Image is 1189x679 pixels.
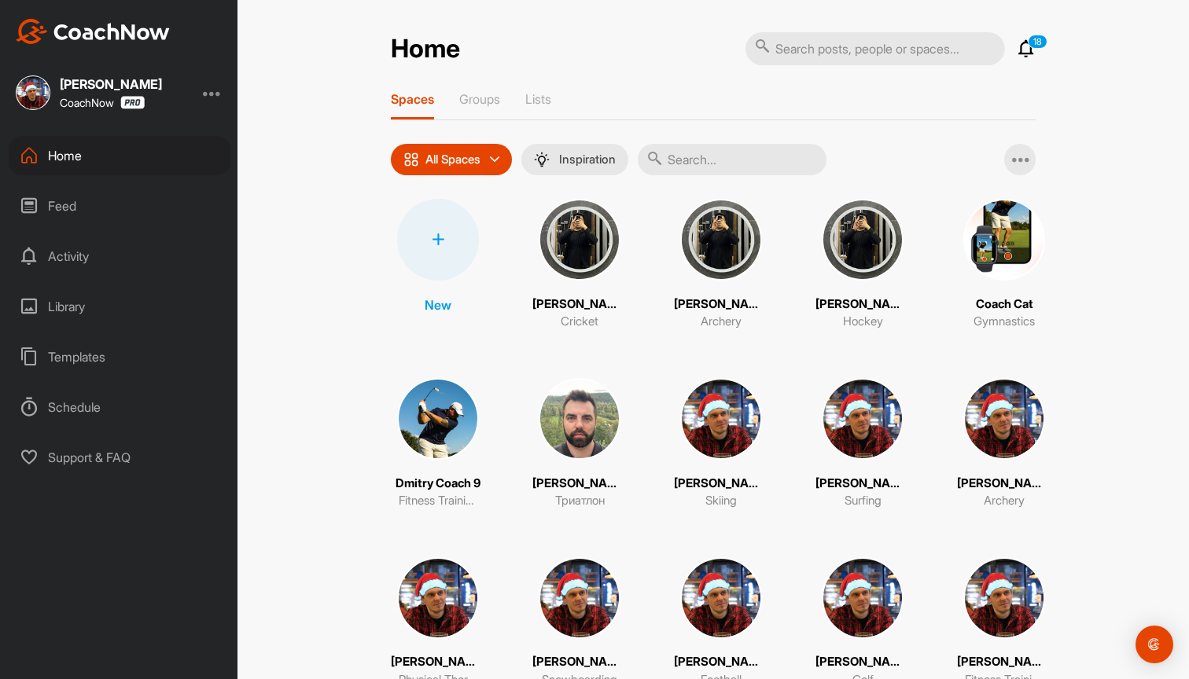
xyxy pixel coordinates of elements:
[963,378,1045,460] img: square_f1c686b6696858747910333a236df228.jpg
[974,313,1035,331] p: Gymnastics
[963,199,1045,281] img: square_ffefa4ffbb6037a0c082d54db34a6aae.jpg
[957,199,1051,331] a: Coach CatGymnastics
[843,313,883,331] p: Hockey
[9,186,230,226] div: Feed
[680,557,762,639] img: square_f1c686b6696858747910333a236df228.jpg
[397,378,479,460] img: square_126b741a08c49fd06d1acf1235562908.jpg
[822,199,904,281] img: square_6c9b2088be493f83768b20703ced7116.jpg
[559,153,616,166] p: Inspiration
[403,152,419,167] img: icon
[555,492,605,510] p: Триатлон
[425,153,480,166] p: All Spaces
[532,653,627,671] p: [PERSON_NAME]
[9,387,230,427] div: Schedule
[532,295,627,314] p: [PERSON_NAME]
[16,75,50,110] img: square_f1c686b6696858747910333a236df228.jpg
[680,378,762,460] img: square_f1c686b6696858747910333a236df228.jpg
[705,492,737,510] p: Skiing
[16,19,170,44] img: CoachNow
[391,34,460,64] h2: Home
[957,475,1051,493] p: [PERSON_NAME]
[957,653,1051,671] p: [PERSON_NAME]
[396,475,480,493] p: Dmitry Coach 9
[9,136,230,175] div: Home
[539,378,620,460] img: square_9100fdbd592785b699dceb80b0ec6558.jpg
[399,492,477,510] p: Fitness Training
[963,557,1045,639] img: square_f1c686b6696858747910333a236df228.jpg
[561,313,598,331] p: Cricket
[1136,626,1173,663] div: Open Intercom Messenger
[534,152,550,167] img: menuIcon
[9,237,230,276] div: Activity
[120,96,145,109] img: CoachNow Pro
[391,378,485,510] a: Dmitry Coach 9Fitness Training
[822,557,904,639] img: square_f1c686b6696858747910333a236df228.jpg
[425,295,451,314] p: New
[984,492,1025,510] p: Archery
[674,378,768,510] a: [PERSON_NAME]Skiing
[957,378,1051,510] a: [PERSON_NAME]Archery
[745,32,1005,65] input: Search posts, people or spaces...
[674,295,768,314] p: [PERSON_NAME]
[815,378,910,510] a: [PERSON_NAME]Surfing
[815,475,910,493] p: [PERSON_NAME]
[459,91,500,107] p: Groups
[539,557,620,639] img: square_f1c686b6696858747910333a236df228.jpg
[397,557,479,639] img: square_f1c686b6696858747910333a236df228.jpg
[532,475,627,493] p: [PERSON_NAME]
[532,378,627,510] a: [PERSON_NAME]Триатлон
[525,91,551,107] p: Lists
[674,475,768,493] p: [PERSON_NAME]
[391,653,485,671] p: [PERSON_NAME]
[60,96,145,109] div: CoachNow
[674,199,768,331] a: [PERSON_NAME]Archery
[638,144,826,175] input: Search...
[815,295,910,314] p: [PERSON_NAME]
[815,653,910,671] p: [PERSON_NAME]
[674,653,768,671] p: [PERSON_NAME]
[822,378,904,460] img: square_f1c686b6696858747910333a236df228.jpg
[976,295,1033,314] p: Coach Cat
[60,78,162,90] div: [PERSON_NAME]
[539,199,620,281] img: square_6c9b2088be493f83768b20703ced7116.jpg
[532,199,627,331] a: [PERSON_NAME]Cricket
[701,313,742,331] p: Archery
[815,199,910,331] a: [PERSON_NAME]Hockey
[9,438,230,477] div: Support & FAQ
[680,199,762,281] img: square_6c9b2088be493f83768b20703ced7116.jpg
[391,91,434,107] p: Spaces
[9,287,230,326] div: Library
[845,492,882,510] p: Surfing
[9,337,230,376] div: Templates
[1028,35,1047,49] p: 18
